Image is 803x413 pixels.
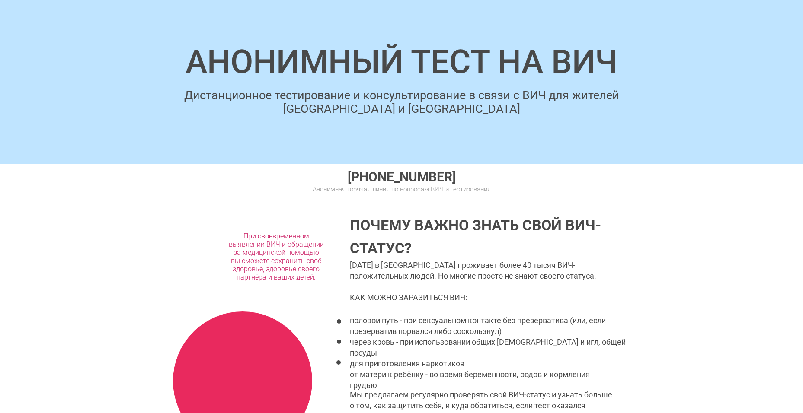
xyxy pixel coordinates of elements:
[350,293,627,412] div: половой путь - при сексуальном контакте без презерватива (или, если презерватив порвался либо сос...
[309,186,494,193] div: Анонимная горячая линия по вопросам ВИЧ и тестирования
[184,89,620,116] div: Дистанционное тестирование и консультирование в связи с ВИЧ для жителей [GEOGRAPHIC_DATA] и [GEOG...
[166,46,637,77] div: АНОНИМНЫЙ ТЕСТ НА ВИЧ
[348,169,456,184] a: [PHONE_NUMBER]
[350,214,619,260] div: Почему важно знать свой ВИЧ-статус?
[229,232,324,281] div: При своевременном выявлении ВИЧ и обращении за медицинской помощью вы сможете сохранить своё здор...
